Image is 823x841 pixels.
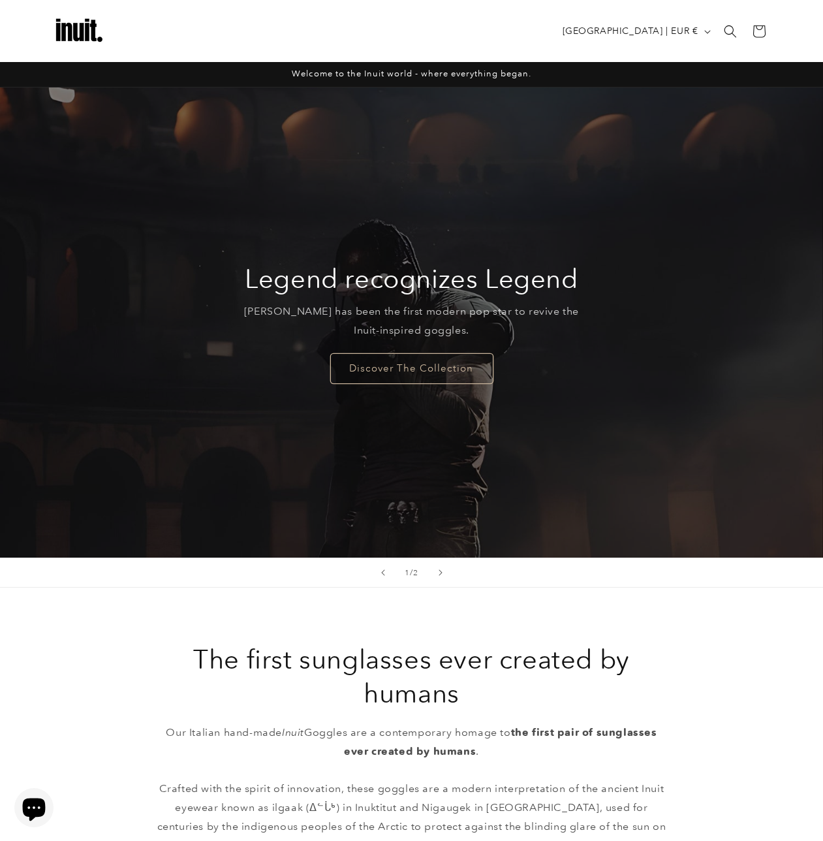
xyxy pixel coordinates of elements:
em: Inuit [282,726,304,738]
a: Discover The Collection [330,353,493,383]
summary: Search [716,17,745,46]
inbox-online-store-chat: Shopify online store chat [10,788,57,831]
span: 2 [413,566,418,579]
span: / [410,566,413,579]
strong: the first pair of sunglasses [511,726,657,738]
button: [GEOGRAPHIC_DATA] | EUR € [555,19,716,44]
h2: The first sunglasses ever created by humans [157,643,666,710]
p: [PERSON_NAME] has been the first modern pop star to revive the Inuit-inspired goggles. [234,302,589,340]
strong: ever created by humans [344,745,476,757]
span: [GEOGRAPHIC_DATA] | EUR € [563,24,698,38]
button: Previous slide [369,558,397,587]
span: 1 [405,566,410,579]
button: Next slide [426,558,455,587]
h2: Legend recognizes Legend [245,262,578,296]
div: Announcement [53,62,771,87]
span: Welcome to the Inuit world - where everything began. [292,69,531,78]
img: Inuit Logo [53,5,105,57]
